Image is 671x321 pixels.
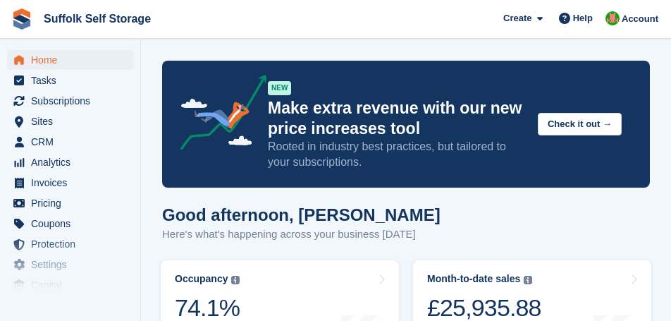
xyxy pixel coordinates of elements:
p: Here's what's happening across your business [DATE] [162,226,441,243]
a: menu [7,71,133,90]
span: CRM [31,132,116,152]
a: menu [7,91,133,111]
div: Occupancy [175,273,228,285]
a: menu [7,234,133,254]
span: Capital [31,275,116,295]
span: Analytics [31,152,116,172]
span: Subscriptions [31,91,116,111]
img: price-adjustments-announcement-icon-8257ccfd72463d97f412b2fc003d46551f7dbcb40ab6d574587a9cd5c0d94... [168,75,267,155]
div: Month-to-date sales [427,273,520,285]
img: icon-info-grey-7440780725fd019a000dd9b08b2336e03edf1995a4989e88bcd33f0948082b44.svg [524,276,532,284]
a: menu [7,214,133,234]
p: Rooted in industry best practices, but tailored to your subscriptions. [268,139,527,170]
span: Home [31,50,116,70]
p: Make extra revenue with our new price increases tool [268,98,527,139]
a: menu [7,275,133,295]
span: Tasks [31,71,116,90]
span: Pricing [31,193,116,213]
div: NEW [268,81,291,95]
img: David Caucutt [605,11,620,25]
button: Check it out → [538,113,622,136]
span: Account [622,12,658,26]
span: Settings [31,255,116,274]
a: menu [7,193,133,213]
a: menu [7,50,133,70]
h1: Good afternoon, [PERSON_NAME] [162,205,441,224]
a: menu [7,111,133,131]
a: Suffolk Self Storage [38,7,156,30]
span: Protection [31,234,116,254]
a: menu [7,173,133,193]
span: Invoices [31,173,116,193]
span: Help [573,11,593,25]
span: Coupons [31,214,116,234]
a: menu [7,152,133,172]
span: Sites [31,111,116,131]
img: stora-icon-8386f47178a22dfd0bd8f6a31ec36ba5ce8667c1dd55bd0f319d3a0aa187defe.svg [11,8,32,30]
img: icon-info-grey-7440780725fd019a000dd9b08b2336e03edf1995a4989e88bcd33f0948082b44.svg [231,276,240,284]
a: menu [7,132,133,152]
a: menu [7,255,133,274]
span: Create [503,11,531,25]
